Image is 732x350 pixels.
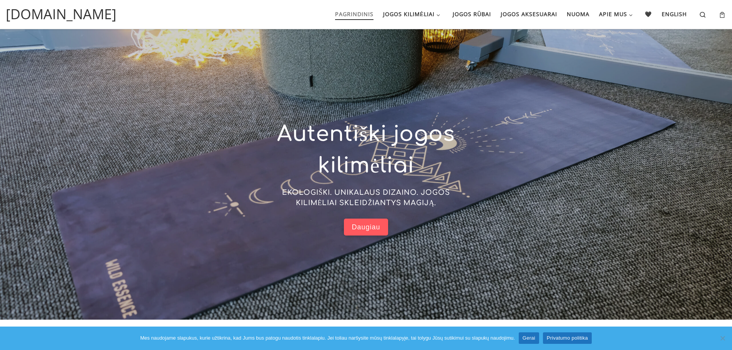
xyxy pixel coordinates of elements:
[659,6,690,22] a: English
[642,6,655,22] a: 🖤
[519,332,539,344] a: Gerai
[6,4,116,25] a: [DOMAIN_NAME]
[584,265,732,350] iframe: Tidio Chat
[383,6,435,20] span: Jogos kilimėliai
[453,6,491,20] span: Jogos rūbai
[332,6,376,22] a: Pagrindinis
[662,6,687,20] span: English
[277,123,455,178] span: Autentiški jogos kilimėliai
[140,334,515,342] span: Mes naudojame slapukus, kurie užtikrina, kad Jums bus patogu naudotis tinklalapiu. Jei toliau nar...
[645,6,652,20] span: 🖤
[501,6,557,20] span: Jogos aksesuarai
[380,6,445,22] a: Jogos kilimėliai
[498,6,559,22] a: Jogos aksesuarai
[344,219,388,236] a: Daugiau
[543,332,592,344] a: Privatumo politika
[599,6,627,20] span: Apie mus
[450,6,493,22] a: Jogos rūbai
[352,223,380,232] span: Daugiau
[567,6,589,20] span: Nuoma
[564,6,592,22] a: Nuoma
[335,6,373,20] span: Pagrindinis
[282,189,450,207] span: EKOLOGIŠKI. UNIKALAUS DIZAINO. JOGOS KILIMĖLIAI SKLEIDŽIANTYS MAGIJĄ.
